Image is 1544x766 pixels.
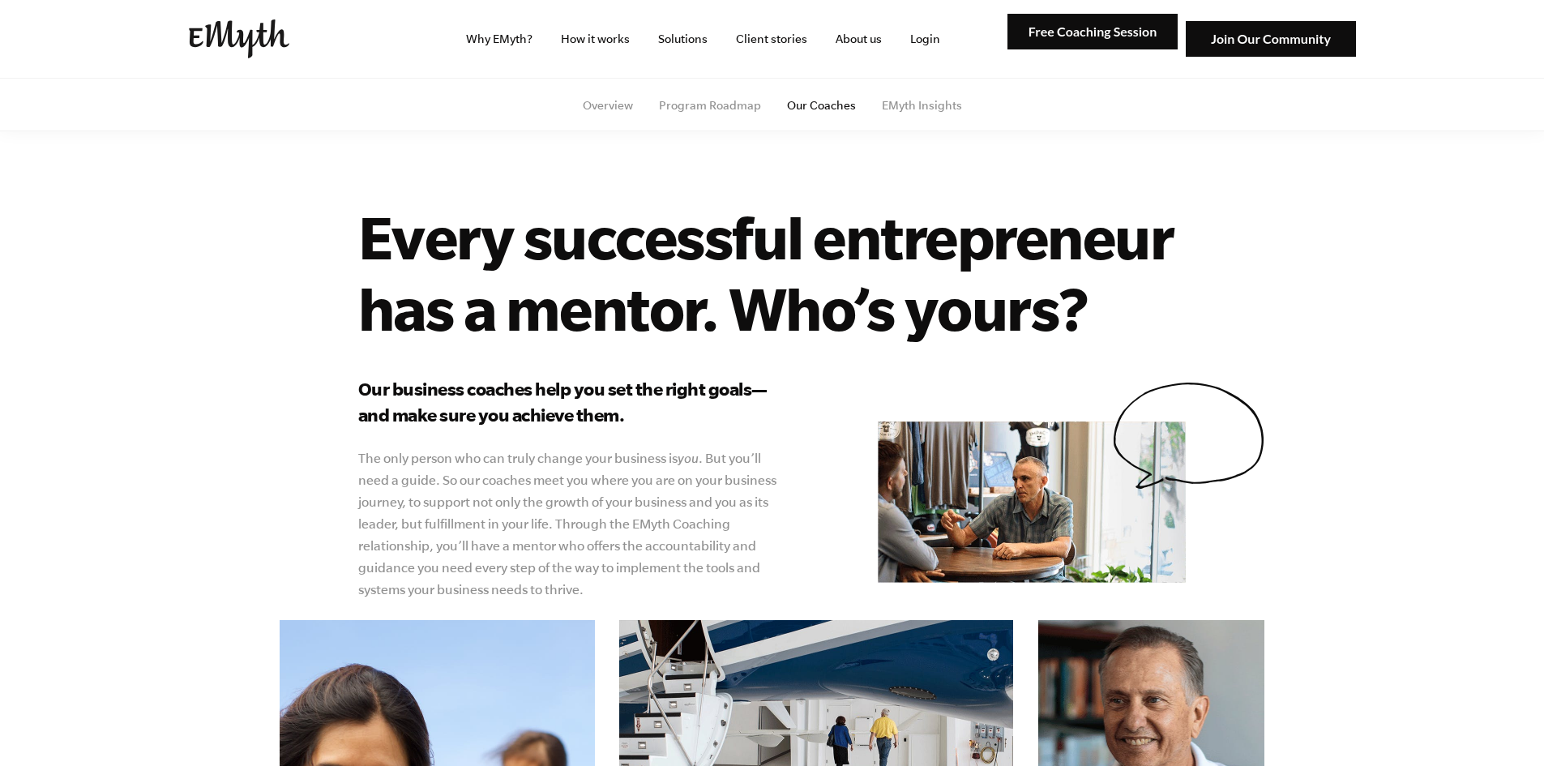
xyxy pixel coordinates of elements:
h3: Our business coaches help you set the right goals—and make sure you achieve them. [358,376,784,428]
a: EMyth Insights [882,99,962,112]
img: Free Coaching Session [1007,14,1178,50]
img: EMyth [189,19,289,58]
a: Program Roadmap [659,99,761,112]
i: you [678,451,699,465]
h1: Every successful entrepreneur has a mentor. Who’s yours? [358,201,1265,344]
img: Join Our Community [1186,21,1356,58]
p: The only person who can truly change your business is . But you’ll need a guide. So our coaches m... [358,447,784,601]
a: Overview [583,99,633,112]
img: e-myth business coaching our coaches mentor don matt talking [878,422,1186,583]
a: Our Coaches [787,99,856,112]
